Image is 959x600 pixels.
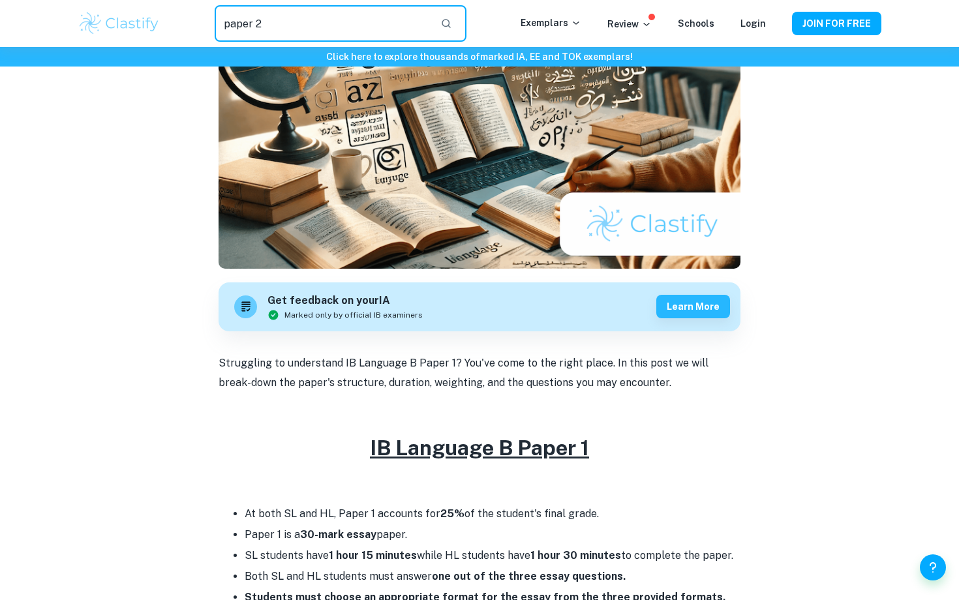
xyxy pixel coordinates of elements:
[215,5,430,42] input: Search for any exemplars...
[219,353,740,393] p: Struggling to understand IB Language B Paper 1? You've come to the right place. In this post we w...
[920,554,946,580] button: Help and Feedback
[245,524,740,545] li: Paper 1 is a paper.
[440,507,464,520] strong: 25%
[432,570,626,582] strong: one out of the three essay questions.
[219,8,740,269] img: IB Language B Paper 1 cover image
[300,528,344,541] strong: 30-mark
[346,528,376,541] strong: essay
[521,16,581,30] p: Exemplars
[792,12,881,35] button: JOIN FOR FREE
[530,549,621,562] strong: 1 hour 30 minutes
[370,436,589,460] u: IB Language B Paper 1
[219,284,740,333] a: Get feedback on yourIAMarked only by official IB examinersLearn more
[245,566,740,587] li: Both SL and HL students must answer
[740,18,766,29] a: Login
[267,293,423,309] h6: Get feedback on your IA
[284,309,423,321] span: Marked only by official IB examiners
[678,18,714,29] a: Schools
[656,295,730,318] button: Learn more
[3,50,956,64] h6: Click here to explore thousands of marked IA, EE and TOK exemplars !
[329,549,417,562] strong: 1 hour 15 minutes
[78,10,160,37] img: Clastify logo
[607,17,652,31] p: Review
[245,503,740,524] li: At both SL and HL, Paper 1 accounts for of the student's final grade.
[245,545,740,566] li: SL students have while HL students have to complete the paper.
